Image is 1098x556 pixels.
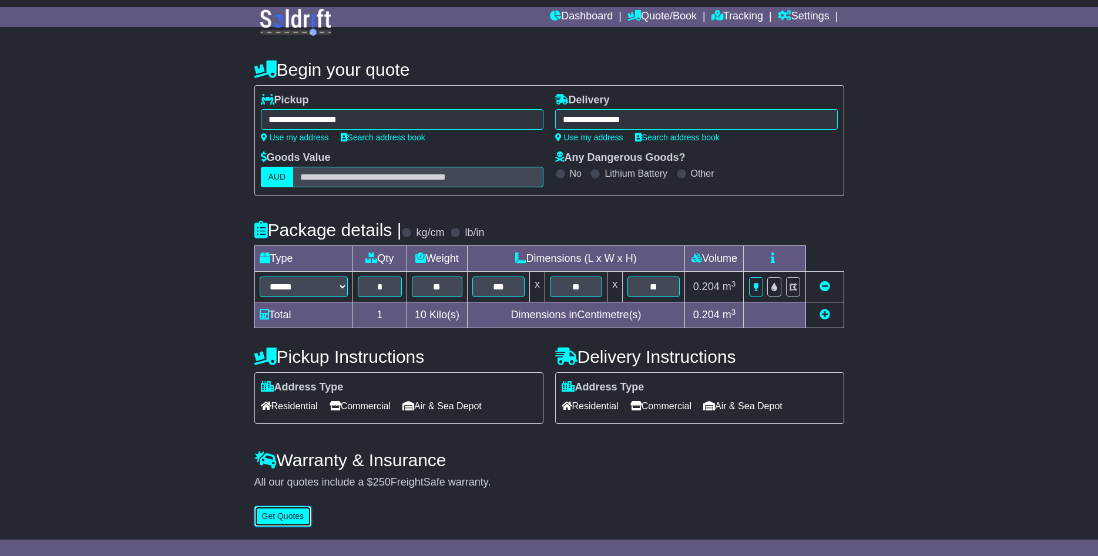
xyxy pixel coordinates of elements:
[415,309,427,321] span: 10
[352,246,407,272] td: Qty
[261,381,344,394] label: Address Type
[691,168,714,179] label: Other
[402,397,482,415] span: Air & Sea Depot
[254,506,312,527] button: Get Quotes
[416,227,444,240] label: kg/cm
[467,302,685,328] td: Dimensions in Centimetre(s)
[555,94,610,107] label: Delivery
[254,220,402,240] h4: Package details |
[693,281,720,292] span: 0.204
[407,246,468,272] td: Weight
[261,167,294,187] label: AUD
[723,281,736,292] span: m
[820,309,830,321] a: Add new item
[254,60,844,79] h4: Begin your quote
[570,168,582,179] label: No
[778,7,830,27] a: Settings
[254,450,844,470] h4: Warranty & Insurance
[467,246,685,272] td: Dimensions (L x W x H)
[254,246,352,272] td: Type
[562,381,644,394] label: Address Type
[529,272,545,302] td: x
[711,7,763,27] a: Tracking
[703,397,783,415] span: Air & Sea Depot
[555,347,844,366] h4: Delivery Instructions
[352,302,407,328] td: 1
[731,279,736,288] sup: 3
[607,272,623,302] td: x
[254,476,844,489] div: All our quotes include a $ FreightSafe warranty.
[630,397,691,415] span: Commercial
[635,133,720,142] a: Search address book
[550,7,613,27] a: Dashboard
[562,397,619,415] span: Residential
[330,397,391,415] span: Commercial
[261,397,318,415] span: Residential
[341,133,425,142] a: Search address book
[627,7,697,27] a: Quote/Book
[605,168,667,179] label: Lithium Battery
[820,281,830,292] a: Remove this item
[254,347,543,366] h4: Pickup Instructions
[261,94,309,107] label: Pickup
[407,302,468,328] td: Kilo(s)
[373,476,391,488] span: 250
[254,302,352,328] td: Total
[693,309,720,321] span: 0.204
[723,309,736,321] span: m
[731,308,736,316] sup: 3
[261,151,331,164] label: Goods Value
[261,133,329,142] a: Use my address
[465,227,484,240] label: lb/in
[555,151,686,164] label: Any Dangerous Goods?
[555,133,623,142] a: Use my address
[685,246,744,272] td: Volume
